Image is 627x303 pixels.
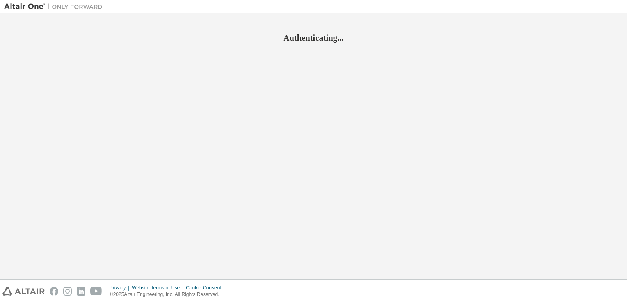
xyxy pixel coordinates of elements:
[4,32,623,43] h2: Authenticating...
[63,287,72,296] img: instagram.svg
[90,287,102,296] img: youtube.svg
[50,287,58,296] img: facebook.svg
[110,285,132,291] div: Privacy
[132,285,186,291] div: Website Terms of Use
[2,287,45,296] img: altair_logo.svg
[110,291,226,298] p: © 2025 Altair Engineering, Inc. All Rights Reserved.
[77,287,85,296] img: linkedin.svg
[4,2,107,11] img: Altair One
[186,285,226,291] div: Cookie Consent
